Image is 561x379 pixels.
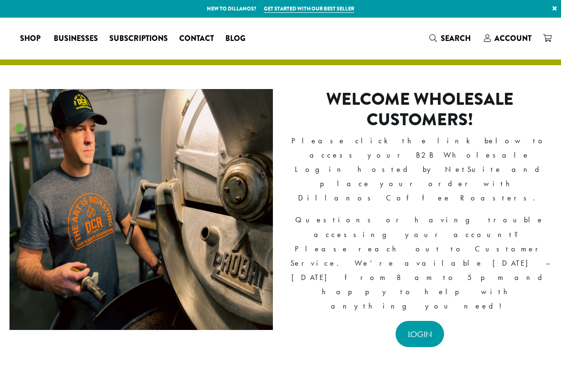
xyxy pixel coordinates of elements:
p: Questions or having trouble accessing your account? Please reach out to Customer Service. We’re a... [288,213,551,313]
span: Subscriptions [109,33,168,45]
span: Blog [225,33,245,45]
p: Please click the link below to access your B2B Wholesale Login hosted by NetSuite and place your ... [288,134,551,205]
a: Shop [14,31,48,46]
h2: Welcome Wholesale Customers! [288,89,551,130]
span: Shop [20,33,40,45]
span: Search [441,33,471,44]
a: LOGIN [396,321,445,347]
span: Account [494,33,532,44]
span: Businesses [54,33,98,45]
span: Contact [179,33,214,45]
a: Search [424,30,478,46]
a: Get started with our best seller [264,5,354,13]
